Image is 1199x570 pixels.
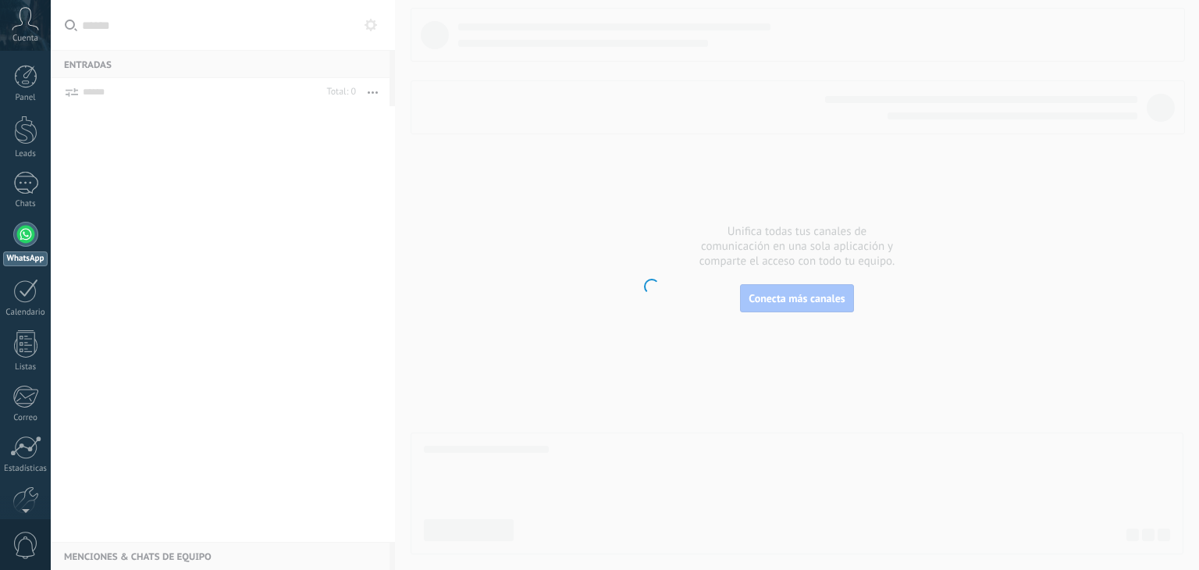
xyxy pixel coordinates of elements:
div: Leads [3,149,48,159]
div: Estadísticas [3,464,48,474]
div: Correo [3,413,48,423]
div: WhatsApp [3,251,48,266]
div: Calendario [3,308,48,318]
div: Panel [3,93,48,103]
span: Cuenta [12,34,38,44]
div: Chats [3,199,48,209]
div: Listas [3,362,48,372]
